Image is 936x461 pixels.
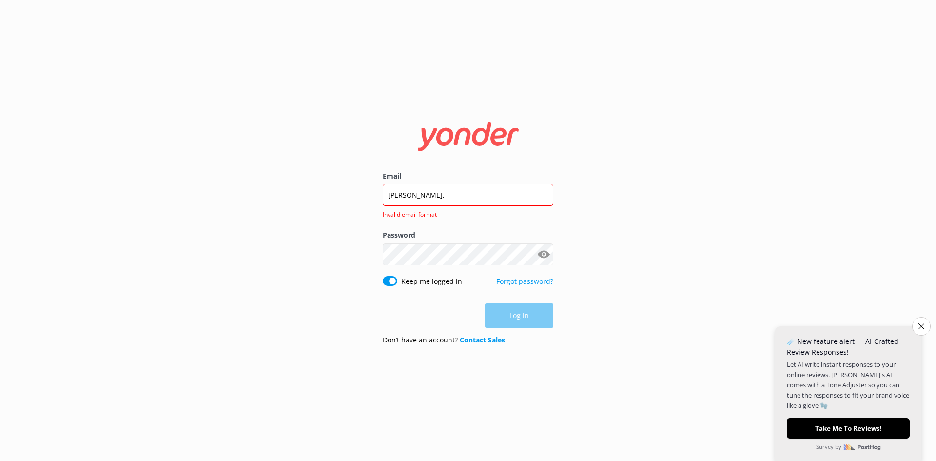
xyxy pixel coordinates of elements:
[383,210,547,219] span: Invalid email format
[401,276,462,287] label: Keep me logged in
[383,184,553,206] input: user@emailaddress.com
[534,244,553,264] button: Show password
[460,335,505,344] a: Contact Sales
[383,230,553,241] label: Password
[383,335,505,345] p: Don’t have an account?
[496,277,553,286] a: Forgot password?
[383,171,553,181] label: Email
